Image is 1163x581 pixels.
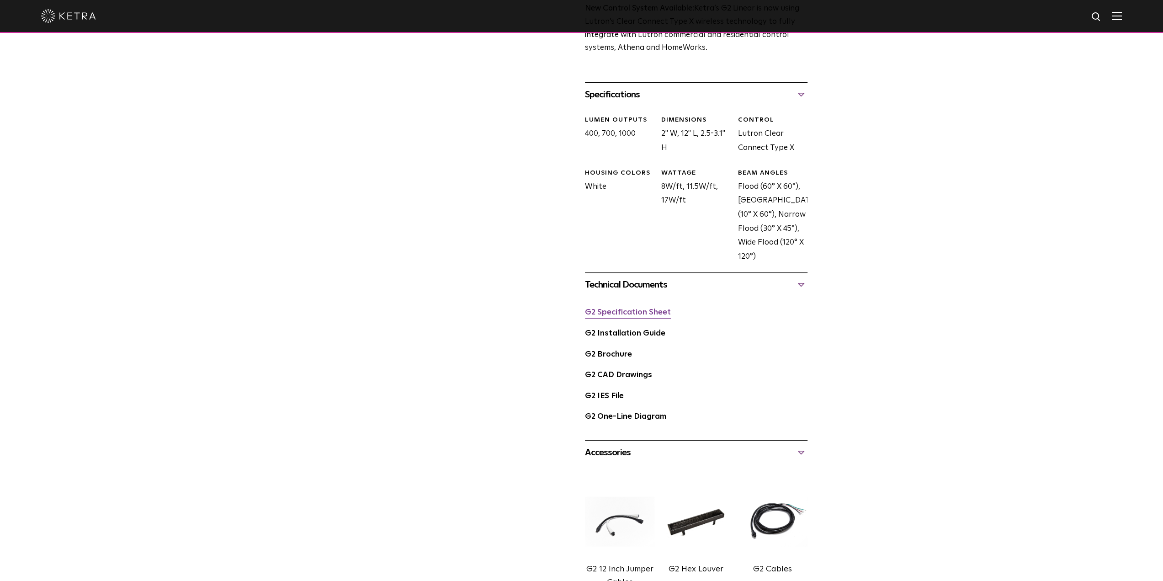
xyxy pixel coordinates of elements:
div: WATTAGE [661,169,731,178]
img: search icon [1091,11,1102,23]
div: 8W/ft, 11.5W/ft, 17W/ft [654,169,731,264]
div: LUMEN OUTPUTS [585,116,654,125]
a: G2 Brochure [585,351,632,358]
a: G2 One-Line Diagram [585,413,666,421]
div: 400, 700, 1000 [578,116,654,155]
img: Hamburger%20Nav.svg [1112,11,1122,20]
div: Flood (60° X 60°), [GEOGRAPHIC_DATA] (10° X 60°), Narrow Flood (30° X 45°), Wide Flood (120° X 120°) [731,169,807,264]
div: BEAM ANGLES [738,169,807,178]
div: Accessories [585,445,807,460]
div: White [578,169,654,264]
label: G2 Hex Louver [669,565,723,573]
img: ketra-logo-2019-white [41,9,96,23]
img: G2 cables [738,483,807,560]
a: G2 IES File [585,392,624,400]
div: 2" W, 12" L, 2.5-3.1" H [654,116,731,155]
div: Technical Documents [585,277,807,292]
a: G2 Installation Guide [585,330,665,337]
div: CONTROL [738,116,807,125]
img: G2 Hex Louver [661,483,731,560]
label: G2 Cables [753,565,792,573]
div: DIMENSIONS [661,116,731,125]
a: G2 Specification Sheet [585,309,671,316]
a: G2 CAD Drawings [585,371,652,379]
div: HOUSING COLORS [585,169,654,178]
div: Lutron Clear Connect Type X [731,116,807,155]
img: G2 12 inch cables [585,483,654,560]
div: Specifications [585,87,807,102]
